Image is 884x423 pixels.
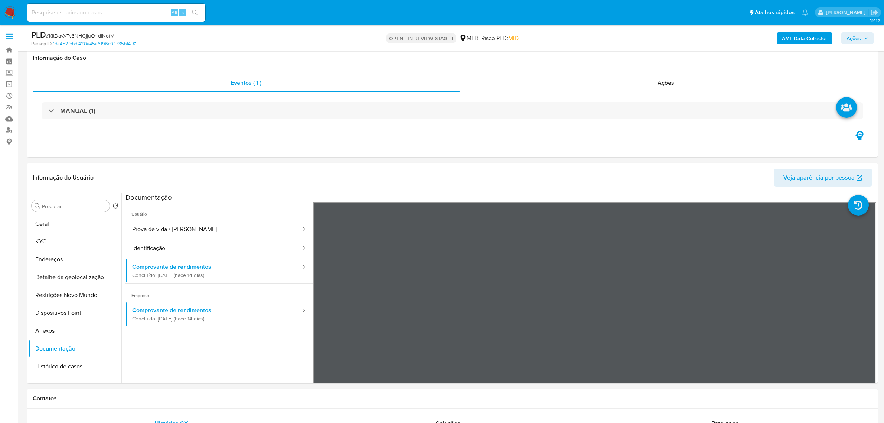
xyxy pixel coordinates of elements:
span: Veja aparência por pessoa [783,169,855,187]
p: OPEN - IN REVIEW STAGE I [386,33,456,43]
button: Procurar [35,203,40,209]
span: Ações [847,32,861,44]
button: Veja aparência por pessoa [774,169,872,187]
a: 1da452fbbdf420a45a6196c0f1735b14 [53,41,136,47]
input: Pesquise usuários ou casos... [27,8,205,17]
button: Documentação [29,340,121,358]
span: Ações [658,78,674,87]
button: Restrições Novo Mundo [29,286,121,304]
button: Anexos [29,322,121,340]
h1: Informação do Usuário [33,174,94,181]
span: # KitDavXTv3NHGjjuO4diNofV [46,32,114,39]
button: AML Data Collector [777,32,832,44]
button: Dispositivos Point [29,304,121,322]
span: s [182,9,184,16]
button: Ações [841,32,874,44]
button: KYC [29,233,121,251]
b: AML Data Collector [782,32,827,44]
div: MANUAL (1) [42,102,863,119]
button: Geral [29,215,121,233]
span: Alt [172,9,177,16]
button: Adiantamentos de Dinheiro [29,375,121,393]
span: Risco PLD: [481,34,519,42]
a: Notificações [802,9,808,16]
h1: Informação do Caso [33,54,872,62]
button: Detalhe da geolocalização [29,268,121,286]
p: emerson.gomes@mercadopago.com.br [826,9,868,16]
span: MID [508,34,519,42]
span: Eventos ( 1 ) [231,78,261,87]
div: MLB [459,34,478,42]
h3: MANUAL (1) [60,107,95,115]
button: Endereços [29,251,121,268]
a: Sair [871,9,878,16]
button: search-icon [187,7,202,18]
input: Procurar [42,203,107,210]
b: PLD [31,29,46,41]
b: Person ID [31,41,52,47]
button: Retornar ao pedido padrão [112,203,118,211]
button: Histórico de casos [29,358,121,375]
span: Atalhos rápidos [755,9,795,16]
h1: Contatos [33,395,872,402]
